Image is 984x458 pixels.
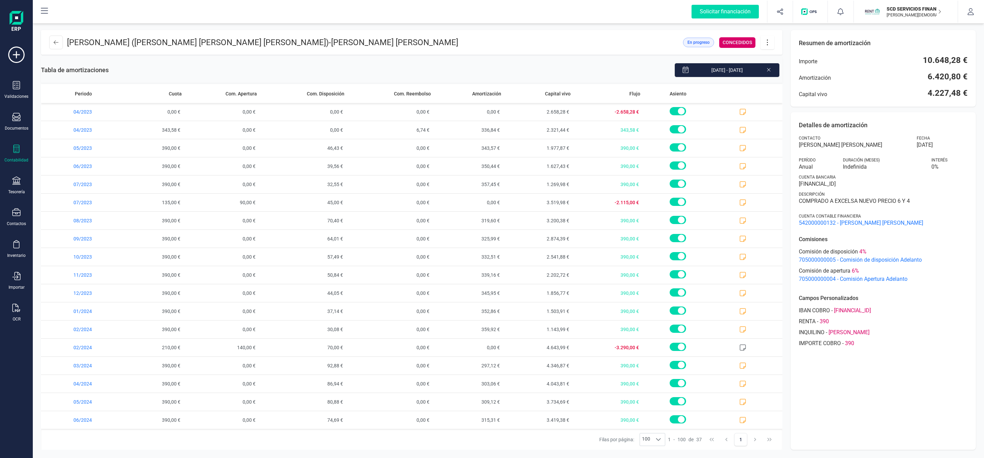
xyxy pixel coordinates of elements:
span: 07/2023 [41,194,115,211]
div: Validaciones [4,94,28,99]
div: Documentos [5,126,28,131]
span: 390,00 € [573,393,643,411]
span: 1.977,87 € [504,139,574,157]
span: 30,08 € [260,320,347,338]
span: 343,58 € [573,121,643,139]
span: 06/2024 [41,411,115,429]
span: 37 [696,436,702,443]
span: 1.856,77 € [504,284,574,302]
span: 390,00 € [115,248,184,266]
span: 37,14 € [260,302,347,320]
span: 0,00 € [184,230,260,248]
span: 332,51 € [434,248,504,266]
span: 390,00 € [573,248,643,266]
span: Período [799,157,816,163]
span: 57,49 € [260,248,347,266]
span: 390,00 € [573,230,643,248]
span: 4.227,48 € [928,88,968,99]
span: 2.202,72 € [504,266,574,284]
button: Logo de OPS [797,1,823,23]
span: 86,94 € [260,375,347,393]
span: 210,00 € [115,339,184,356]
span: 390,00 € [573,266,643,284]
span: 02/2024 [41,320,115,338]
span: 04/2023 [41,103,115,121]
span: 0,00 € [347,230,434,248]
span: Capital vivo [545,90,571,97]
span: 2.874,39 € [504,230,574,248]
p: [PERSON_NAME] ([PERSON_NAME] [PERSON_NAME] [PERSON_NAME]) - [67,37,458,48]
span: 04/2024 [41,375,115,393]
span: 0,00 € [184,266,260,284]
span: 39,56 € [260,157,347,175]
span: 92,88 € [260,357,347,375]
span: 3.519,98 € [504,194,574,211]
span: Duración (MESES) [843,157,880,163]
span: Asiento [670,90,686,97]
p: Campos Personalizados [799,294,968,302]
span: 06/2023 [41,157,115,175]
span: INQUILINO [799,328,824,337]
span: 80,88 € [260,393,347,411]
p: SCD SERVICIOS FINANCIEROS SL [887,5,941,12]
span: 0,00 € [184,248,260,266]
span: 0,00 € [347,266,434,284]
span: 50,84 € [260,266,347,284]
span: 0,00 € [184,357,260,375]
span: 0,00 € [347,393,434,411]
span: 0,00 € [115,103,184,121]
span: [FINANCIAL_ID] [799,180,968,188]
span: 0,00 € [184,103,260,121]
span: 390,00 € [115,375,184,393]
span: 390,00 € [115,411,184,429]
span: 0,00 € [347,302,434,320]
span: 325,99 € [434,230,504,248]
div: - [799,328,968,337]
span: 2.541,88 € [504,248,574,266]
span: 339,16 € [434,266,504,284]
span: 6.420,80 € [928,71,968,82]
span: 10.648,28 € [923,55,968,66]
span: 0,00 € [184,284,260,302]
span: 3.200,38 € [504,212,574,230]
span: 350,44 € [434,157,504,175]
div: Inventario [7,253,26,258]
span: 390,00 € [115,284,184,302]
span: 05/2023 [41,139,115,157]
span: 44,05 € [260,284,347,302]
button: Solicitar financiación [683,1,767,23]
div: OCR [13,316,20,322]
div: - [799,317,968,326]
span: 12/2023 [41,284,115,302]
span: 390,00 € [573,284,643,302]
span: COMPRADO A EXCELSA NUEVO PRECIO 6 Y 4 [799,197,968,205]
span: 05/2024 [41,393,115,411]
span: 03/2024 [41,357,115,375]
span: 0,00 € [347,194,434,211]
span: 0,00 € [184,212,260,230]
span: 336,84 € [434,121,504,139]
span: 0,00 € [184,175,260,193]
span: 0,00 € [347,284,434,302]
span: Amortización [472,90,501,97]
span: 390,00 € [115,302,184,320]
span: 390,00 € [573,212,643,230]
img: SC [865,4,880,19]
span: 0,00 € [347,411,434,429]
span: 10/2023 [41,248,115,266]
span: Tabla de amortizaciones [41,65,109,75]
span: Periodo [75,90,92,97]
div: CONCEDIDOS [719,37,755,48]
span: 390,00 € [115,357,184,375]
span: 0,00 € [347,375,434,393]
div: - [668,436,702,443]
span: [PERSON_NAME] [PERSON_NAME] [331,38,458,47]
span: 0,00 € [347,212,434,230]
span: Cuota [169,90,182,97]
span: 390,00 € [115,175,184,193]
span: 0,00 € [184,393,260,411]
span: Comisión de apertura [799,267,850,275]
span: Interés [931,157,947,163]
div: Importar [9,285,25,290]
span: Cuenta contable financiera [799,213,861,219]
